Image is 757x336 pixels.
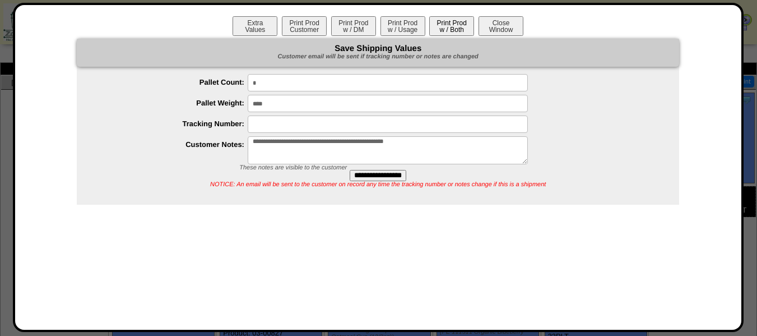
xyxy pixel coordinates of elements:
button: Print ProdCustomer [282,16,327,36]
button: CloseWindow [479,16,523,36]
span: These notes are visible to the customer [239,164,347,171]
label: Tracking Number: [99,119,248,128]
span: NOTICE: An email will be sent to the customer on record any time the tracking number or notes cha... [210,181,546,188]
div: Customer email will be sent if tracking number or notes are changed [77,53,679,61]
label: Pallet Count: [99,78,248,86]
button: Print Prodw / Usage [380,16,425,36]
label: Pallet Weight: [99,99,248,107]
button: Print Prodw / DM [331,16,376,36]
label: Customer Notes: [99,140,248,149]
button: Print Prodw / Both [429,16,474,36]
div: Save Shipping Values [77,39,679,67]
button: ExtraValues [233,16,277,36]
a: CloseWindow [477,25,524,34]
